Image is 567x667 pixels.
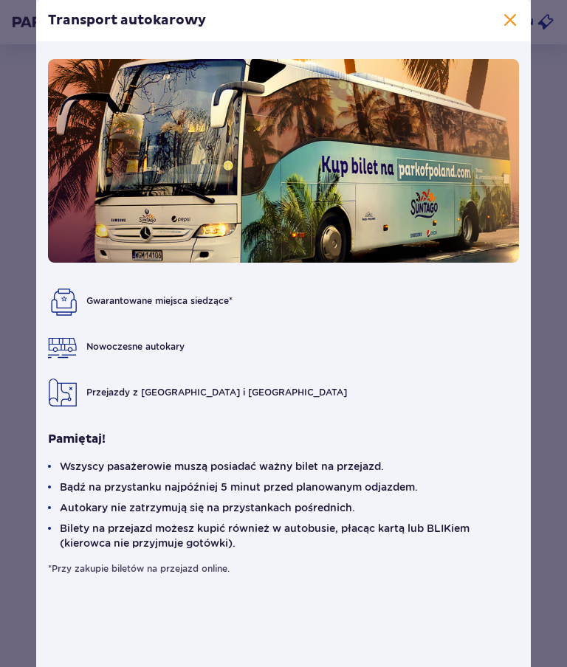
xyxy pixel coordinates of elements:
[60,500,355,515] p: Autokary nie zatrzymują się na przystankach pośrednich.
[48,286,78,316] img: Bus seat icon
[48,562,230,576] p: *Przy zakupie biletów na przejazd online.
[60,480,418,494] p: Bądź na przystanku najpóźniej 5 minut przed planowanym odjazdem.
[86,341,185,352] span: Nowoczesne autokary
[60,459,384,474] p: Wszyscy pasażerowie muszą posiadać ważny bilet na przejazd.
[48,59,519,263] img: Suntago Bus
[86,387,347,398] span: Przejazdy z [GEOGRAPHIC_DATA] i [GEOGRAPHIC_DATA]
[48,431,106,447] p: Pamiętaj!
[86,295,233,306] span: Gwarantowane miejsca siedzące*
[48,332,78,362] img: Bus icon
[60,521,519,550] p: Bilety na przejazd możesz kupić również w autobusie, płacąc kartą lub BLIKiem (kierowca nie przyj...
[48,378,78,407] img: Map icon
[48,12,206,30] p: Transport autokarowy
